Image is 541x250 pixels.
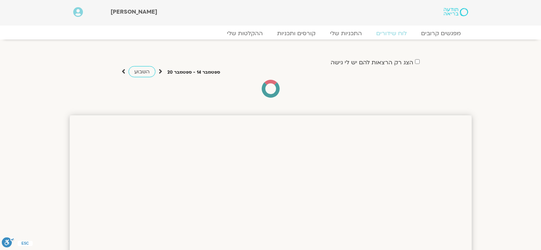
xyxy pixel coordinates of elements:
[73,30,468,37] nav: Menu
[220,30,270,37] a: ההקלטות שלי
[129,66,155,77] a: השבוע
[270,30,323,37] a: קורסים ותכניות
[111,8,157,16] span: [PERSON_NAME]
[414,30,468,37] a: מפגשים קרובים
[369,30,414,37] a: לוח שידורים
[167,69,220,76] p: ספטמבר 14 - ספטמבר 20
[134,68,150,75] span: השבוע
[323,30,369,37] a: התכניות שלי
[331,59,413,66] label: הצג רק הרצאות להם יש לי גישה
